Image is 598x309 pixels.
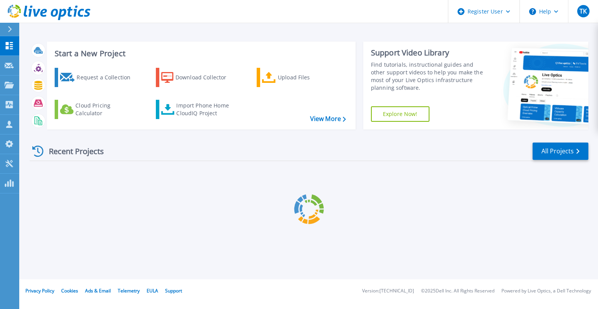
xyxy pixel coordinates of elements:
[310,115,346,123] a: View More
[362,289,414,294] li: Version: [TECHNICAL_ID]
[371,48,484,58] div: Support Video Library
[55,49,346,58] h3: Start a New Project
[55,100,140,119] a: Cloud Pricing Calculator
[176,102,236,117] div: Import Phone Home CloudIQ Project
[55,68,140,87] a: Request a Collection
[156,68,242,87] a: Download Collector
[77,70,138,85] div: Request a Collection
[501,289,591,294] li: Powered by Live Optics, a Dell Technology
[371,106,429,122] a: Explore Now!
[75,102,137,117] div: Cloud Pricing Calculator
[85,287,111,294] a: Ads & Email
[118,287,140,294] a: Telemetry
[533,143,588,160] a: All Projects
[30,142,114,161] div: Recent Projects
[580,8,587,14] span: TK
[421,289,494,294] li: © 2025 Dell Inc. All Rights Reserved
[25,287,54,294] a: Privacy Policy
[165,287,182,294] a: Support
[371,61,484,92] div: Find tutorials, instructional guides and other support videos to help you make the most of your L...
[147,287,158,294] a: EULA
[257,68,342,87] a: Upload Files
[61,287,78,294] a: Cookies
[175,70,237,85] div: Download Collector
[278,70,339,85] div: Upload Files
